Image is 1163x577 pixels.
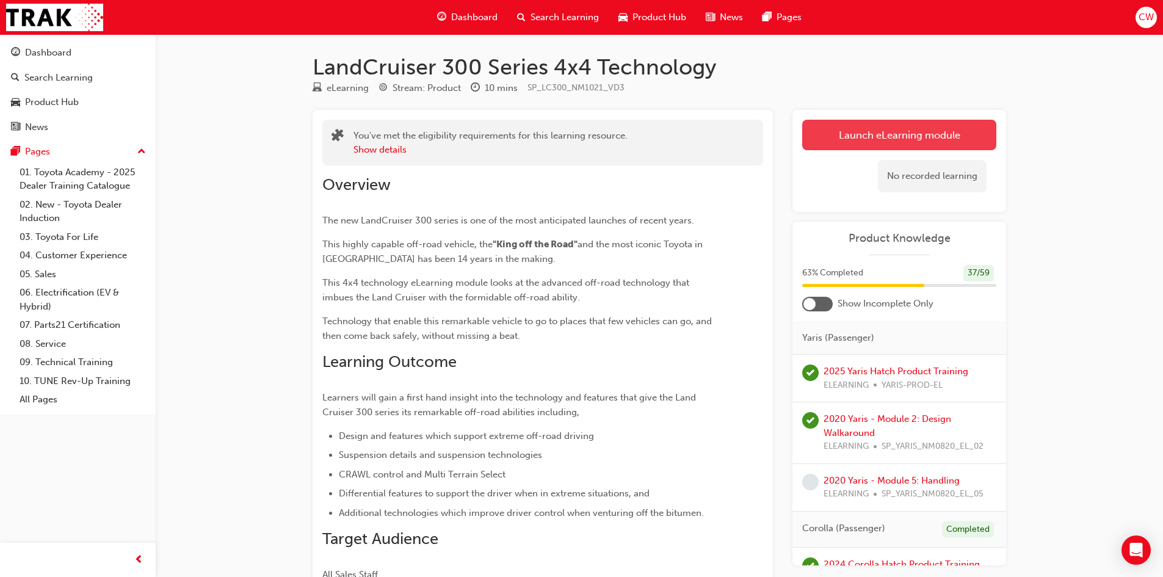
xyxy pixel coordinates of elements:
[15,390,151,409] a: All Pages
[1139,10,1154,24] span: CW
[322,277,692,303] span: This 4x4 technology eLearning module looks at the advanced off-road technology that imbues the La...
[379,83,388,94] span: target-icon
[720,10,743,24] span: News
[15,246,151,265] a: 04. Customer Experience
[11,97,20,108] span: car-icon
[517,10,526,25] span: search-icon
[802,120,996,150] a: Launch eLearning module
[1136,7,1157,28] button: CW
[5,67,151,89] a: Search Learning
[322,239,705,264] span: and the most iconic Toyota in [GEOGRAPHIC_DATA] has been 14 years in the making.
[322,239,493,250] span: This highly capable off-road vehicle, the
[11,122,20,133] span: news-icon
[878,160,987,192] div: No recorded learning
[802,231,996,245] a: Product Knowledge
[11,48,20,59] span: guage-icon
[322,529,438,548] span: Target Audience
[763,10,772,25] span: pages-icon
[322,316,714,341] span: Technology that enable this remarkable vehicle to go to places that few vehicles can go, and then...
[15,372,151,391] a: 10. TUNE Rev-Up Training
[706,10,715,25] span: news-icon
[696,5,753,30] a: news-iconNews
[471,83,480,94] span: clock-icon
[802,266,863,280] span: 63 % Completed
[882,379,943,393] span: YARIS-PROD-EL
[5,116,151,139] a: News
[963,265,994,281] div: 37 / 59
[379,81,461,96] div: Stream
[493,239,578,250] span: "King off the Road"
[332,130,344,144] span: puzzle-icon
[15,195,151,228] a: 02. New - Toyota Dealer Induction
[824,487,869,501] span: ELEARNING
[322,352,457,371] span: Learning Outcome
[802,474,819,490] span: learningRecordVerb_NONE-icon
[5,42,151,64] a: Dashboard
[11,147,20,158] span: pages-icon
[753,5,811,30] a: pages-iconPages
[5,140,151,163] button: Pages
[824,379,869,393] span: ELEARNING
[632,10,686,24] span: Product Hub
[313,81,369,96] div: Type
[353,143,407,157] button: Show details
[15,265,151,284] a: 05. Sales
[527,82,625,93] span: Learning resource code
[327,81,369,95] div: eLearning
[824,559,980,570] a: 2024 Corolla Hatch Product Training
[777,10,802,24] span: Pages
[15,335,151,354] a: 08. Service
[313,54,1006,81] h1: LandCruiser 300 Series 4x4 Technology
[802,557,819,574] span: learningRecordVerb_PASS-icon
[322,392,698,418] span: Learners will gain a first hand insight into the technology and features that give the Land Cruis...
[618,10,628,25] span: car-icon
[25,95,79,109] div: Product Hub
[802,331,874,345] span: Yaris (Passenger)
[485,81,518,95] div: 10 mins
[824,475,960,486] a: 2020 Yaris - Module 5: Handling
[824,413,951,438] a: 2020 Yaris - Module 2: Design Walkaround
[134,553,143,568] span: prev-icon
[802,412,819,429] span: learningRecordVerb_PASS-icon
[339,430,594,441] span: Design and features which support extreme off-road driving
[824,440,869,454] span: ELEARNING
[5,91,151,114] a: Product Hub
[24,71,93,85] div: Search Learning
[1121,535,1151,565] div: Open Intercom Messenger
[15,353,151,372] a: 09. Technical Training
[882,440,984,454] span: SP_YARIS_NM0820_EL_02
[15,163,151,195] a: 01. Toyota Academy - 2025 Dealer Training Catalogue
[393,81,461,95] div: Stream: Product
[25,145,50,159] div: Pages
[942,521,994,538] div: Completed
[322,175,391,194] span: Overview
[531,10,599,24] span: Search Learning
[882,487,984,501] span: SP_YARIS_NM0820_EL_05
[313,83,322,94] span: learningResourceType_ELEARNING-icon
[824,366,968,377] a: 2025 Yaris Hatch Product Training
[15,228,151,247] a: 03. Toyota For Life
[6,4,103,31] img: Trak
[15,283,151,316] a: 06. Electrification (EV & Hybrid)
[25,120,48,134] div: News
[322,215,694,226] span: The new LandCruiser 300 series is one of the most anticipated launches of recent years.
[11,73,20,84] span: search-icon
[427,5,507,30] a: guage-iconDashboard
[339,469,505,480] span: CRAWL control and Multi Terrain Select
[802,521,885,535] span: Corolla (Passenger)
[507,5,609,30] a: search-iconSearch Learning
[471,81,518,96] div: Duration
[5,39,151,140] button: DashboardSearch LearningProduct HubNews
[609,5,696,30] a: car-iconProduct Hub
[451,10,498,24] span: Dashboard
[15,316,151,335] a: 07. Parts21 Certification
[437,10,446,25] span: guage-icon
[339,507,704,518] span: Additional technologies which improve driver control when venturing off the bitumen.
[353,129,628,156] div: You've met the eligibility requirements for this learning resource.
[339,449,542,460] span: Suspension details and suspension technologies
[339,488,650,499] span: Differential features to support the driver when in extreme situations, and
[137,144,146,160] span: up-icon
